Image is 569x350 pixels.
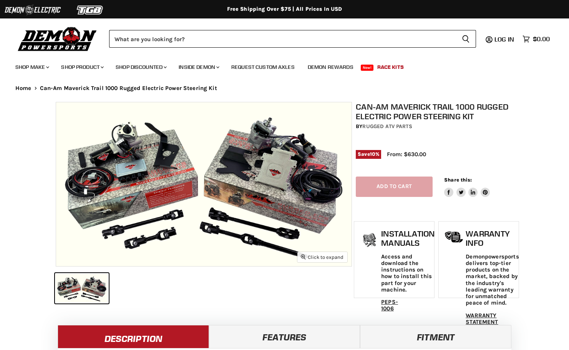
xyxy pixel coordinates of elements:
[301,254,343,260] span: Click to expand
[361,65,374,71] span: New!
[356,150,381,158] span: Save %
[519,33,554,45] a: $0.00
[297,252,347,262] button: Click to expand
[360,325,511,348] a: Fitment
[110,59,171,75] a: Shop Discounted
[456,30,476,48] button: Search
[55,59,108,75] a: Shop Product
[494,35,514,43] span: Log in
[55,273,109,303] button: IMAGE thumbnail
[444,177,472,183] span: Share this:
[226,59,300,75] a: Request Custom Axles
[356,102,517,121] h1: Can-Am Maverick Trail 1000 Rugged Electric Power Steering Kit
[362,123,412,130] a: Rugged ATV Parts
[466,253,519,307] p: Demonpowersports delivers top-tier products on the market, backed by the industry's leading warra...
[491,36,519,43] a: Log in
[381,229,435,247] h1: Installation Manuals
[109,30,456,48] input: Search
[445,231,464,243] img: warranty-icon.png
[40,85,217,92] span: Can-Am Maverick Trail 1000 Rugged Electric Power Steering Kit
[372,59,410,75] a: Race Kits
[444,177,490,197] aside: Share this:
[15,85,32,92] a: Home
[61,3,119,17] img: TGB Logo 2
[370,151,375,157] span: 10
[356,122,517,131] div: by
[209,325,360,348] a: Features
[466,312,498,325] a: WARRANTY STATEMENT
[387,151,426,158] span: From: $630.00
[15,25,100,52] img: Demon Powersports
[381,253,435,293] p: Access and download the instructions on how to install this part for your machine.
[10,59,54,75] a: Shop Make
[302,59,359,75] a: Demon Rewards
[466,229,519,247] h1: Warranty Info
[56,102,352,267] img: IMAGE
[109,30,476,48] form: Product
[360,231,379,250] img: install_manual-icon.png
[533,35,550,43] span: $0.00
[58,325,209,348] a: Description
[381,298,398,312] a: PEPS-1006
[4,3,61,17] img: Demon Electric Logo 2
[10,56,548,75] ul: Main menu
[173,59,224,75] a: Inside Demon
